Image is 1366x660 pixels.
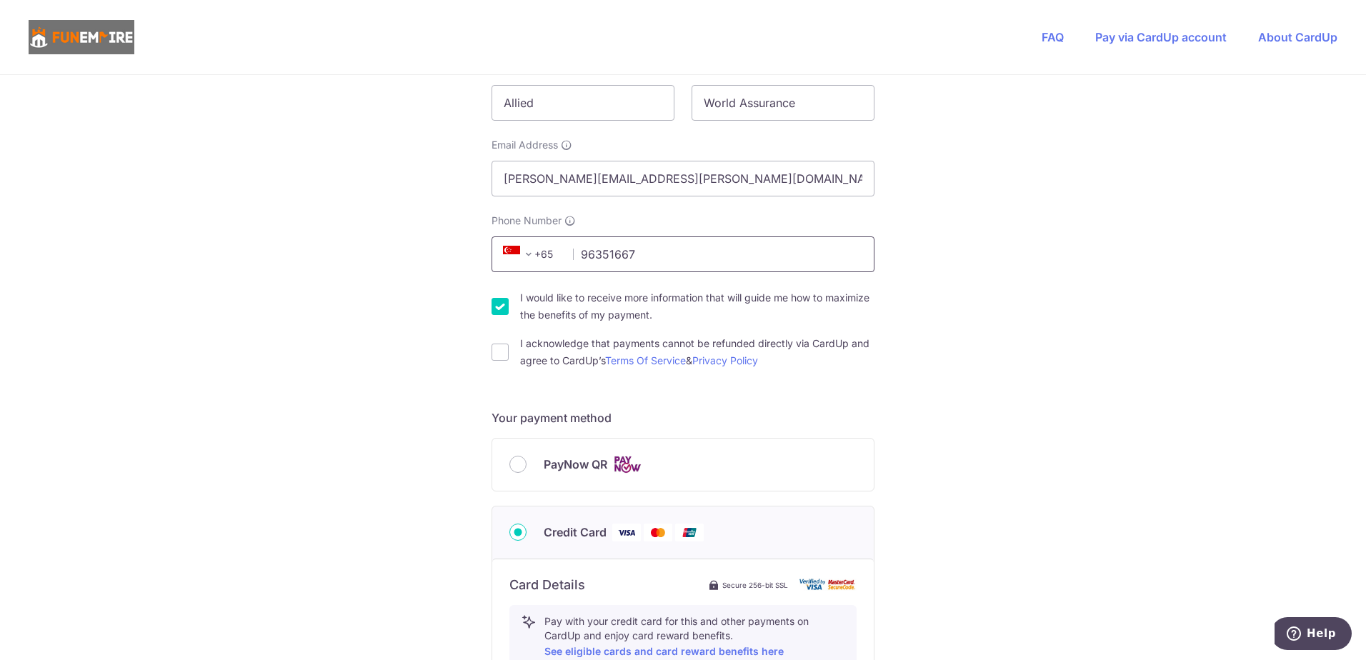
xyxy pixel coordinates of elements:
a: See eligible cards and card reward benefits here [544,645,784,657]
img: card secure [799,579,857,591]
a: Privacy Policy [692,354,758,366]
span: +65 [499,246,563,263]
h5: Your payment method [492,409,874,426]
iframe: Opens a widget where you can find more information [1275,617,1352,653]
span: PayNow QR [544,456,607,473]
span: Credit Card [544,524,607,541]
a: About CardUp [1258,30,1337,44]
img: Cards logo [613,456,642,474]
div: Credit Card Visa Mastercard Union Pay [509,524,857,541]
span: Phone Number [492,214,562,228]
span: Email Address [492,138,558,152]
label: I would like to receive more information that will guide me how to maximize the benefits of my pa... [520,289,874,324]
img: Union Pay [675,524,704,541]
input: Email address [492,161,874,196]
img: Visa [612,524,641,541]
label: I acknowledge that payments cannot be refunded directly via CardUp and agree to CardUp’s & [520,335,874,369]
p: Pay with your credit card for this and other payments on CardUp and enjoy card reward benefits. [544,614,844,660]
a: FAQ [1042,30,1064,44]
a: Terms Of Service [605,354,686,366]
span: +65 [503,246,537,263]
h6: Card Details [509,576,585,594]
img: Mastercard [644,524,672,541]
span: Secure 256-bit SSL [722,579,788,591]
a: Pay via CardUp account [1095,30,1227,44]
input: Last name [692,85,874,121]
div: PayNow QR Cards logo [509,456,857,474]
input: First name [492,85,674,121]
